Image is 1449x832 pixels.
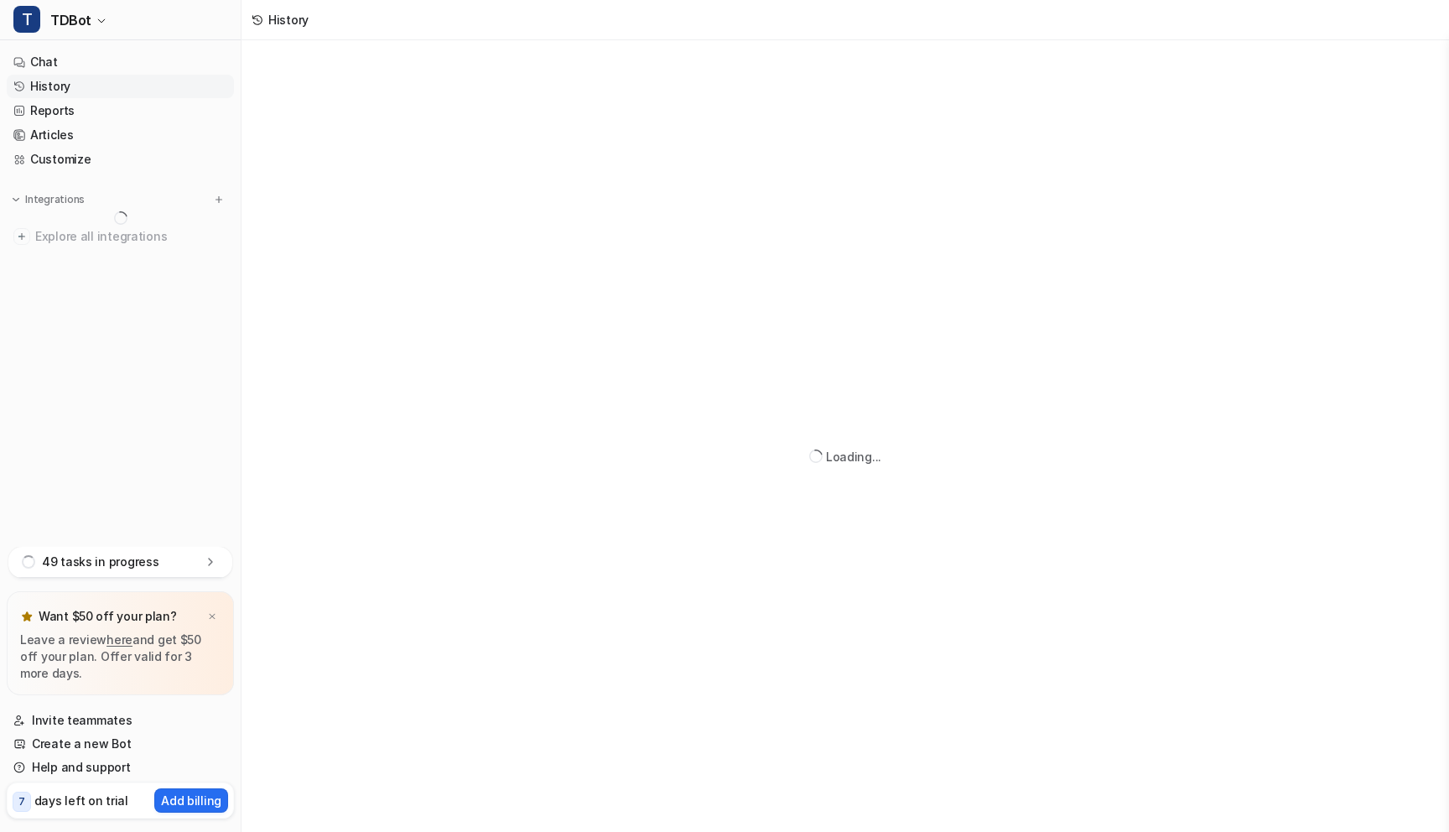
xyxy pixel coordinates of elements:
[20,610,34,623] img: star
[7,123,234,147] a: Articles
[7,50,234,74] a: Chat
[7,75,234,98] a: History
[7,148,234,171] a: Customize
[154,788,228,813] button: Add billing
[42,554,158,570] p: 49 tasks in progress
[7,756,234,779] a: Help and support
[39,608,177,625] p: Want $50 off your plan?
[161,792,221,809] p: Add billing
[106,632,132,647] a: here
[7,99,234,122] a: Reports
[50,8,91,32] span: TDBot
[7,732,234,756] a: Create a new Bot
[25,193,85,206] p: Integrations
[7,709,234,732] a: Invite teammates
[13,228,30,245] img: explore all integrations
[18,794,25,809] p: 7
[7,225,234,248] a: Explore all integrations
[34,792,128,809] p: days left on trial
[268,11,309,29] div: History
[826,448,881,465] div: Loading...
[207,611,217,622] img: x
[213,194,225,205] img: menu_add.svg
[35,223,227,250] span: Explore all integrations
[20,632,221,682] p: Leave a review and get $50 off your plan. Offer valid for 3 more days.
[7,191,90,208] button: Integrations
[10,194,22,205] img: expand menu
[13,6,40,33] span: T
